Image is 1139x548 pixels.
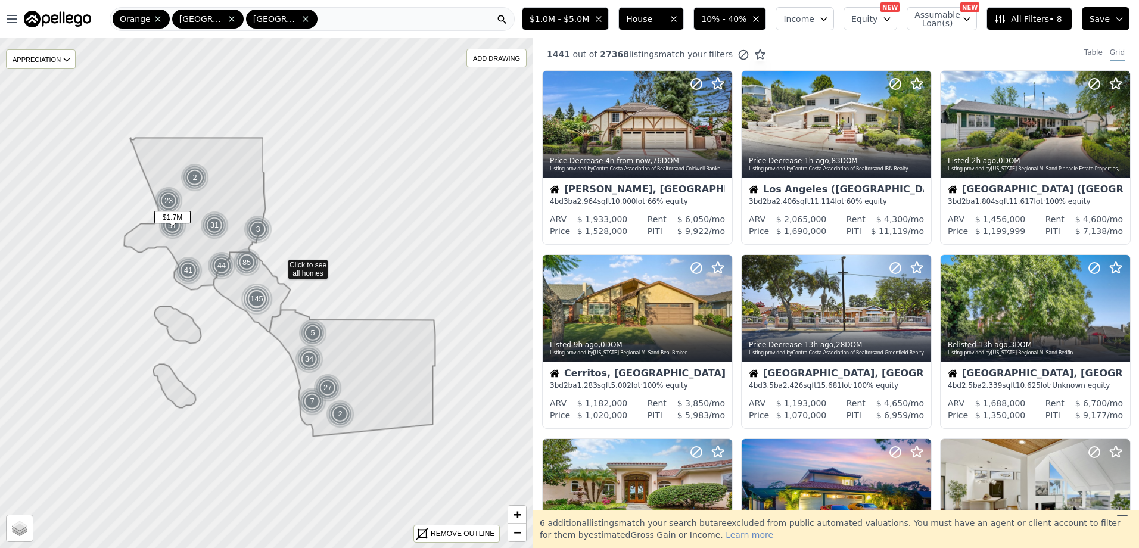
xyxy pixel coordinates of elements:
[605,157,651,165] time: 2025-08-18 20:24
[298,319,327,347] div: 5
[749,350,925,357] div: Listing provided by Contra Costa Association of Realtors and Greenfield Realty
[611,381,631,390] span: 5,002
[522,7,609,30] button: $1.0M - $5.0M
[154,211,191,228] div: $1.7M
[986,7,1072,30] button: All Filters• 8
[577,226,628,236] span: $ 1,528,000
[179,13,225,25] span: [GEOGRAPHIC_DATA]
[1075,398,1107,408] span: $ 6,700
[1065,397,1123,409] div: /mo
[948,197,1123,206] div: 3 bd 2 ba sqft lot · 100% equity
[914,11,953,27] span: Assumable Loan(s)
[648,213,667,225] div: Rent
[880,2,900,12] div: NEW
[295,345,324,373] img: g1.png
[776,197,796,205] span: 2,406
[1045,397,1065,409] div: Rent
[574,341,598,349] time: 2025-08-18 07:30
[597,49,629,59] span: 27368
[975,398,1026,408] span: $ 1,688,000
[181,163,209,192] div: 2
[1009,197,1034,205] span: 11,617
[667,213,725,225] div: /mo
[1075,226,1107,236] span: $ 7,138
[24,11,91,27] img: Pellego
[550,156,726,166] div: Price Decrease , 76 DOM
[948,369,957,378] img: House
[295,345,323,373] div: 34
[851,13,877,25] span: Equity
[871,226,908,236] span: $ 11,119
[618,7,684,30] button: House
[244,215,272,244] div: 3
[940,254,1129,429] a: Relisted 13h ago,3DOMListing provided by[US_STATE] Regional MLSand RedfinHouse[GEOGRAPHIC_DATA], ...
[677,410,709,420] span: $ 5,983
[550,166,726,173] div: Listing provided by Contra Costa Association of Realtors and Coldwell Banker Realty
[749,156,925,166] div: Price Decrease , 83 DOM
[326,400,354,428] div: 2
[693,7,766,30] button: 10% - 40%
[298,319,328,347] img: g1.png
[847,409,861,421] div: PITI
[154,186,183,215] img: g1.png
[298,387,326,416] div: 7
[244,215,273,244] img: g1.png
[975,410,1026,420] span: $ 1,350,000
[741,254,931,429] a: Price Decrease 13h ago,28DOMListing provided byContra Costa Association of Realtorsand Greenfield...
[550,213,567,225] div: ARV
[550,397,567,409] div: ARV
[1045,213,1065,225] div: Rent
[804,341,833,349] time: 2025-08-18 03:38
[776,226,827,236] span: $ 1,690,000
[677,214,709,224] span: $ 6,050
[530,13,589,25] span: $1.0M - $5.0M
[749,185,758,194] img: House
[749,369,758,378] img: House
[948,397,964,409] div: ARV
[1090,13,1110,25] span: Save
[972,157,996,165] time: 2025-08-18 14:35
[783,13,814,25] span: Income
[1082,7,1129,30] button: Save
[861,409,924,421] div: /mo
[431,528,494,539] div: REMOVE OUTLINE
[120,13,151,25] span: Orange
[550,350,726,357] div: Listing provided by [US_STATE] Regional MLS and Real Broker
[253,13,298,25] span: [GEOGRAPHIC_DATA]
[174,256,203,285] img: g1.png
[533,510,1139,548] div: 6 additional listing s match your search but are excluded from public automated valuations. You m...
[701,13,746,25] span: 10% - 40%
[979,341,1008,349] time: 2025-08-18 03:27
[207,251,236,280] div: 44
[948,350,1124,357] div: Listing provided by [US_STATE] Regional MLS and Redfin
[313,373,343,402] img: g1.png
[550,225,570,237] div: Price
[1060,225,1123,237] div: /mo
[550,409,570,421] div: Price
[662,409,725,421] div: /mo
[667,397,725,409] div: /mo
[1110,48,1125,61] div: Grid
[861,225,924,237] div: /mo
[776,7,834,30] button: Income
[960,2,979,12] div: NEW
[550,185,559,194] img: House
[948,185,1123,197] div: [GEOGRAPHIC_DATA] ([GEOGRAPHIC_DATA])
[948,156,1124,166] div: Listed , 0 DOM
[749,340,925,350] div: Price Decrease , 28 DOM
[975,197,995,205] span: 1,804
[181,163,210,192] img: g1.png
[749,185,924,197] div: Los Angeles ([GEOGRAPHIC_DATA])
[776,214,827,224] span: $ 2,065,000
[948,409,968,421] div: Price
[326,400,355,428] img: g1.png
[677,226,709,236] span: $ 9,922
[866,397,924,409] div: /mo
[749,213,765,225] div: ARV
[876,410,908,420] span: $ 6,959
[948,369,1123,381] div: [GEOGRAPHIC_DATA], [GEOGRAPHIC_DATA]
[298,387,327,416] img: g1.png
[948,213,964,225] div: ARV
[232,247,262,278] div: 85
[804,157,829,165] time: 2025-08-18 15:32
